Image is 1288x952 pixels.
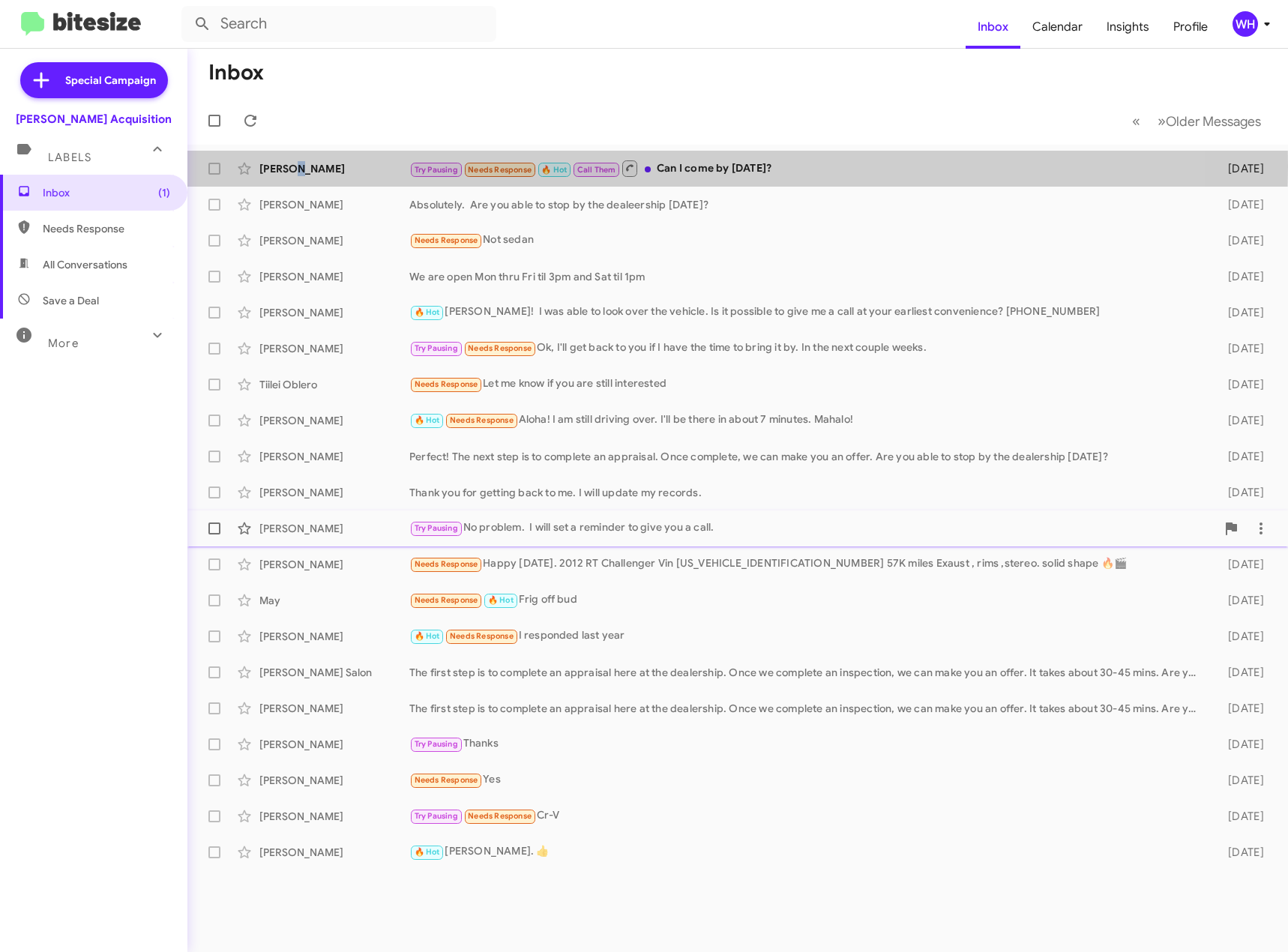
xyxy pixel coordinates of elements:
[259,341,409,356] div: [PERSON_NAME]
[259,845,409,860] div: [PERSON_NAME]
[415,415,440,425] span: 🔥 Hot
[1095,5,1161,49] a: Insights
[1206,845,1276,860] div: [DATE]
[1206,629,1276,644] div: [DATE]
[259,737,409,752] div: [PERSON_NAME]
[1206,665,1276,680] div: [DATE]
[409,519,1216,537] div: No problem. I will set a reminder to give you a call.
[409,269,1206,284] div: We are open Mon thru Fri til 3pm and Sat til 1pm
[488,595,514,605] span: 🔥 Hot
[468,811,532,821] span: Needs Response
[1206,593,1276,608] div: [DATE]
[415,379,478,389] span: Needs Response
[415,631,440,641] span: 🔥 Hot
[415,235,478,245] span: Needs Response
[1206,197,1276,212] div: [DATE]
[541,165,567,175] span: 🔥 Hot
[409,485,1206,500] div: Thank you for getting back to me. I will update my records.
[208,61,264,85] h1: Inbox
[415,595,478,605] span: Needs Response
[1206,773,1276,788] div: [DATE]
[409,665,1206,680] div: The first step is to complete an appraisal here at the dealership. Once we complete an inspection...
[48,151,91,164] span: Labels
[1206,557,1276,572] div: [DATE]
[415,343,458,353] span: Try Pausing
[1020,5,1095,49] a: Calendar
[468,343,532,353] span: Needs Response
[409,159,1206,178] div: Can I come by [DATE]?
[158,185,170,200] span: (1)
[450,631,514,641] span: Needs Response
[43,257,127,272] span: All Conversations
[259,665,409,680] div: [PERSON_NAME] Salon
[1161,5,1220,49] a: Profile
[1206,737,1276,752] div: [DATE]
[409,376,1206,393] div: Let me know if you are still interested
[20,62,168,98] a: Special Campaign
[1166,113,1261,130] span: Older Messages
[1206,701,1276,716] div: [DATE]
[259,377,409,392] div: Tiilei Oblero
[1206,413,1276,428] div: [DATE]
[450,415,514,425] span: Needs Response
[415,559,478,569] span: Needs Response
[1233,11,1258,37] div: WH
[1206,485,1276,500] div: [DATE]
[1206,233,1276,248] div: [DATE]
[409,304,1206,321] div: [PERSON_NAME]! I was able to look over the vehicle. Is it possible to give me a call at your earl...
[415,307,440,317] span: 🔥 Hot
[1220,11,1272,37] button: WH
[16,112,172,127] div: [PERSON_NAME] Acquisition
[415,847,440,857] span: 🔥 Hot
[1149,106,1270,136] button: Next
[1132,112,1140,130] span: «
[1206,305,1276,320] div: [DATE]
[259,593,409,608] div: May
[259,269,409,284] div: [PERSON_NAME]
[1206,377,1276,392] div: [DATE]
[259,557,409,572] div: [PERSON_NAME]
[259,233,409,248] div: [PERSON_NAME]
[43,221,170,236] span: Needs Response
[409,807,1206,825] div: Cr-V
[409,197,1206,212] div: Absolutely. Are you able to stop by the dealeership [DATE]?
[409,771,1206,789] div: Yes
[966,5,1020,49] a: Inbox
[409,701,1206,716] div: The first step is to complete an appraisal here at the dealership. Once we complete an inspection...
[259,449,409,464] div: [PERSON_NAME]
[577,165,616,175] span: Call Them
[409,735,1206,753] div: Thanks
[1123,106,1149,136] button: Previous
[181,6,496,42] input: Search
[259,161,409,176] div: [PERSON_NAME]
[1206,449,1276,464] div: [DATE]
[65,73,156,88] span: Special Campaign
[259,305,409,320] div: [PERSON_NAME]
[1206,809,1276,824] div: [DATE]
[43,293,99,308] span: Save a Deal
[48,337,79,350] span: More
[415,775,478,785] span: Needs Response
[409,449,1206,464] div: Perfect! The next step is to complete an appraisal. Once complete, we can make you an offer. Are ...
[259,701,409,716] div: [PERSON_NAME]
[1124,106,1270,136] nav: Page navigation example
[409,412,1206,429] div: Aloha! I am still driving over. I'll be there in about 7 minutes. Mahalo!
[409,627,1206,645] div: I responded last year
[409,232,1206,249] div: Not sedan
[259,809,409,824] div: [PERSON_NAME]
[415,165,458,175] span: Try Pausing
[409,843,1206,861] div: [PERSON_NAME]. 👍
[1206,161,1276,176] div: [DATE]
[43,185,170,200] span: Inbox
[259,413,409,428] div: [PERSON_NAME]
[468,165,532,175] span: Needs Response
[1206,341,1276,356] div: [DATE]
[259,521,409,536] div: [PERSON_NAME]
[409,555,1206,573] div: Happy [DATE]. 2012 RT Challenger Vin [US_VEHICLE_IDENTIFICATION_NUMBER] 57K miles Exaust , rims ,...
[1158,112,1166,130] span: »
[259,197,409,212] div: [PERSON_NAME]
[415,523,458,533] span: Try Pausing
